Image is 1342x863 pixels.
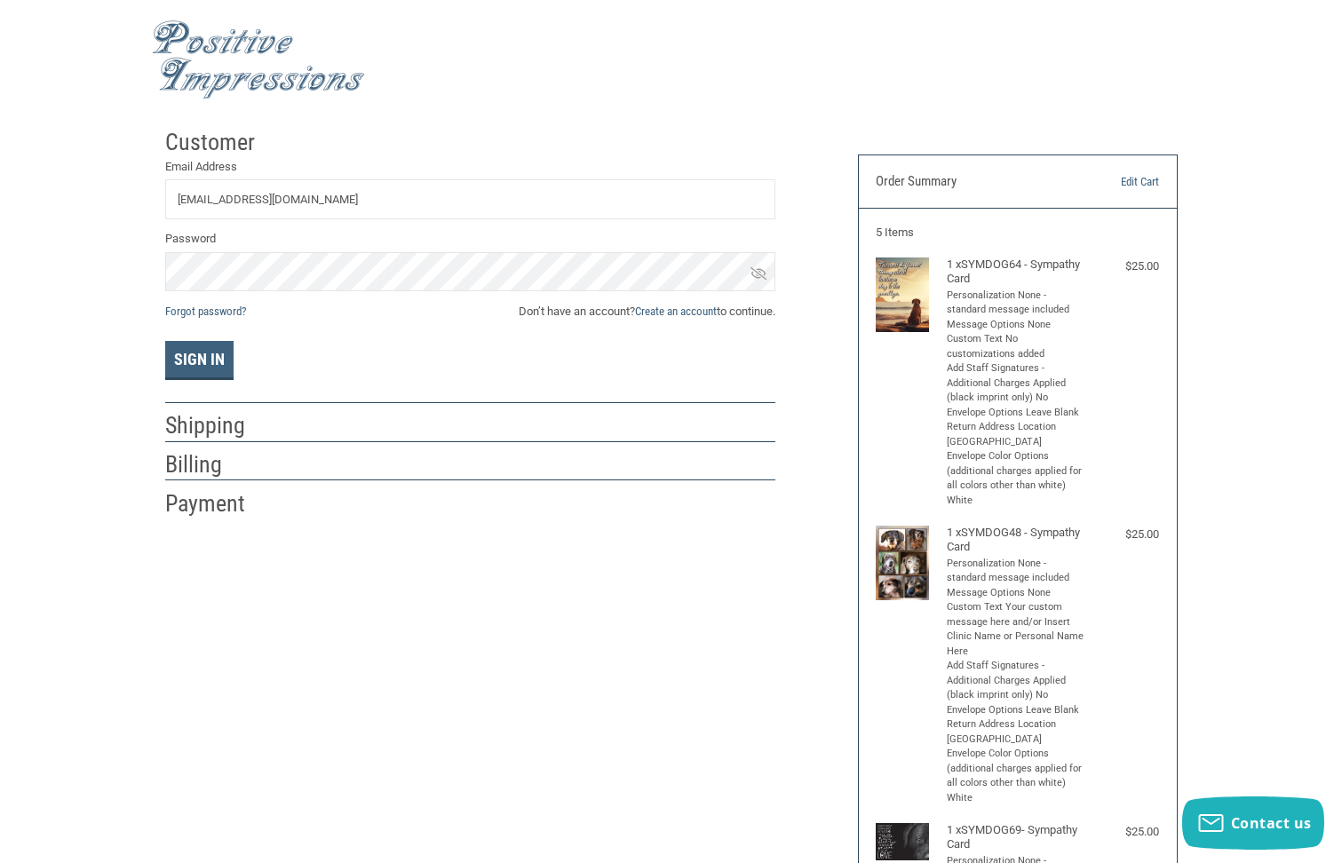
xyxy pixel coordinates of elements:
[947,526,1084,555] h4: 1 x SYMDOG48 - Sympathy Card
[947,823,1084,852] h4: 1 x SYMDOG69- Sympathy Card
[947,449,1084,508] li: Envelope Color Options (additional charges applied for all colors other than white) White
[947,406,1084,421] li: Envelope Options Leave Blank
[165,305,246,318] a: Forgot password?
[1182,796,1324,850] button: Contact us
[947,318,1084,333] li: Message Options None
[947,420,1084,449] li: Return Address Location [GEOGRAPHIC_DATA]
[947,747,1084,805] li: Envelope Color Options (additional charges applied for all colors other than white) White
[947,703,1084,718] li: Envelope Options Leave Blank
[947,257,1084,287] h4: 1 x SYMDOG64 - Sympathy Card
[947,600,1084,659] li: Custom Text Your custom message here and/or Insert Clinic Name or Personal Name Here
[165,450,269,479] h2: Billing
[947,586,1084,601] li: Message Options None
[152,20,365,99] img: Positive Impressions
[876,173,1068,191] h3: Order Summary
[165,411,269,440] h2: Shipping
[519,303,775,321] span: Don’t have an account? to continue.
[947,332,1084,361] li: Custom Text No customizations added
[165,230,775,248] label: Password
[876,226,1159,240] h3: 5 Items
[1068,173,1159,191] a: Edit Cart
[947,717,1084,747] li: Return Address Location [GEOGRAPHIC_DATA]
[1088,823,1159,841] div: $25.00
[1088,526,1159,543] div: $25.00
[1231,813,1312,833] span: Contact us
[947,289,1084,318] li: Personalization None - standard message included
[165,489,269,519] h2: Payment
[165,128,269,157] h2: Customer
[947,659,1084,703] li: Add Staff Signatures - Additional Charges Applied (black imprint only) No
[947,361,1084,406] li: Add Staff Signatures - Additional Charges Applied (black imprint only) No
[947,557,1084,586] li: Personalization None - standard message included
[635,305,717,318] a: Create an account
[165,158,775,176] label: Email Address
[165,341,234,380] button: Sign In
[1088,257,1159,275] div: $25.00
